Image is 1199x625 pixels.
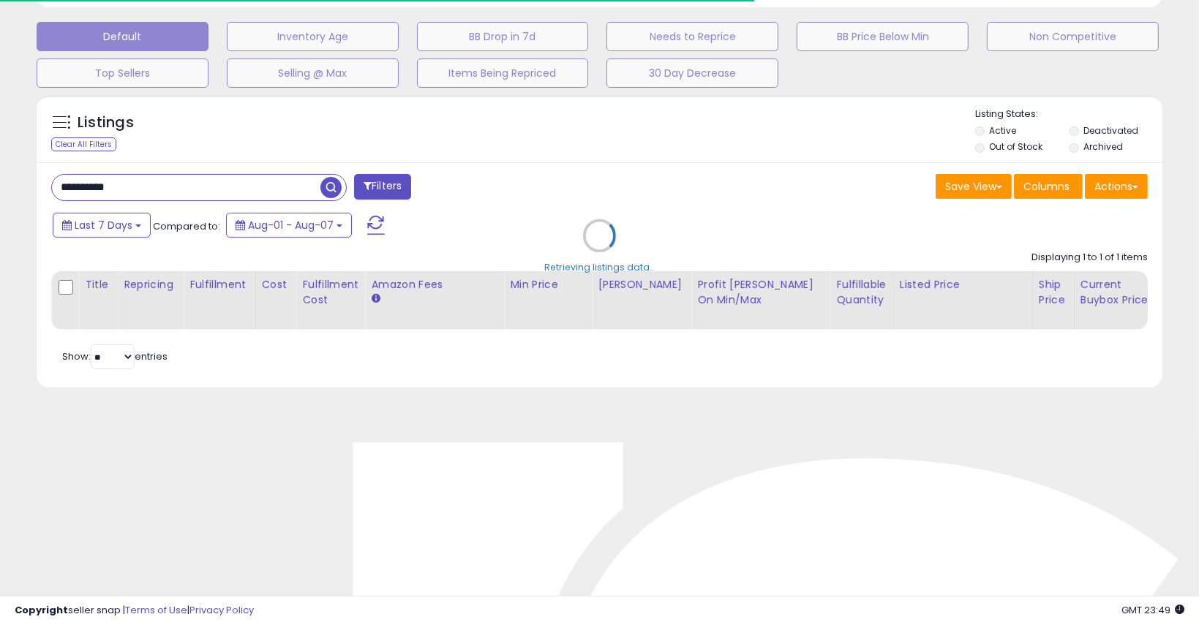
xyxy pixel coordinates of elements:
button: Items Being Repriced [417,58,589,88]
button: Selling @ Max [227,58,399,88]
button: 30 Day Decrease [606,58,778,88]
button: Non Competitive [987,22,1159,51]
button: BB Drop in 7d [417,22,589,51]
button: Top Sellers [37,58,208,88]
div: Retrieving listings data.. [545,261,655,274]
button: Default [37,22,208,51]
button: BB Price Below Min [797,22,969,51]
button: Inventory Age [227,22,399,51]
button: Needs to Reprice [606,22,778,51]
